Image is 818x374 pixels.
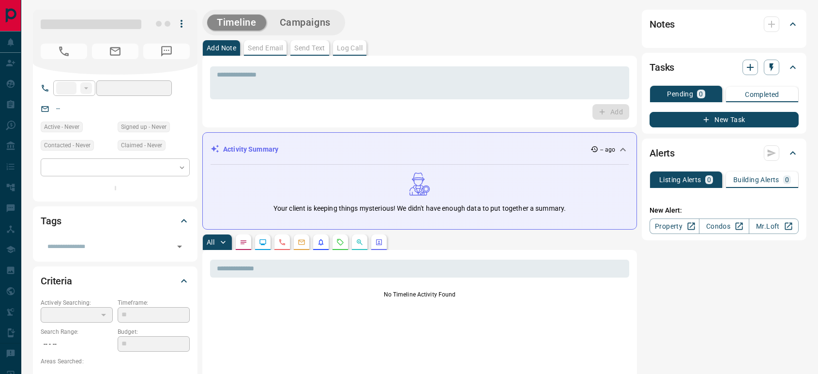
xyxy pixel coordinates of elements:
[41,298,113,307] p: Actively Searching:
[699,218,749,234] a: Condos
[210,290,629,299] p: No Timeline Activity Found
[121,122,167,132] span: Signed up - Never
[207,45,236,51] p: Add Note
[211,140,629,158] div: Activity Summary-- ago
[118,298,190,307] p: Timeframe:
[41,336,113,352] p: -- - --
[207,239,214,246] p: All
[240,238,247,246] svg: Notes
[41,213,61,229] h2: Tags
[41,209,190,233] div: Tags
[121,140,162,150] span: Claimed - Never
[785,176,789,183] p: 0
[650,56,799,79] div: Tasks
[707,176,711,183] p: 0
[650,13,799,36] div: Notes
[207,15,266,31] button: Timeline
[650,218,699,234] a: Property
[143,44,190,59] span: No Number
[259,238,267,246] svg: Lead Browsing Activity
[699,91,703,97] p: 0
[650,60,674,75] h2: Tasks
[650,145,675,161] h2: Alerts
[41,357,190,366] p: Areas Searched:
[41,273,72,289] h2: Criteria
[317,238,325,246] svg: Listing Alerts
[44,140,91,150] span: Contacted - Never
[273,203,566,214] p: Your client is keeping things mysterious! We didn't have enough data to put together a summary.
[270,15,340,31] button: Campaigns
[650,112,799,127] button: New Task
[44,122,79,132] span: Active - Never
[600,145,615,154] p: -- ago
[745,91,779,98] p: Completed
[56,105,60,112] a: --
[278,238,286,246] svg: Calls
[92,44,138,59] span: No Email
[118,327,190,336] p: Budget:
[659,176,701,183] p: Listing Alerts
[41,327,113,336] p: Search Range:
[667,91,693,97] p: Pending
[749,218,799,234] a: Mr.Loft
[650,141,799,165] div: Alerts
[336,238,344,246] svg: Requests
[173,240,186,253] button: Open
[41,269,190,293] div: Criteria
[375,238,383,246] svg: Agent Actions
[650,16,675,32] h2: Notes
[223,144,278,155] p: Activity Summary
[41,44,87,59] span: No Number
[733,176,779,183] p: Building Alerts
[650,205,799,216] p: New Alert:
[298,238,305,246] svg: Emails
[356,238,364,246] svg: Opportunities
